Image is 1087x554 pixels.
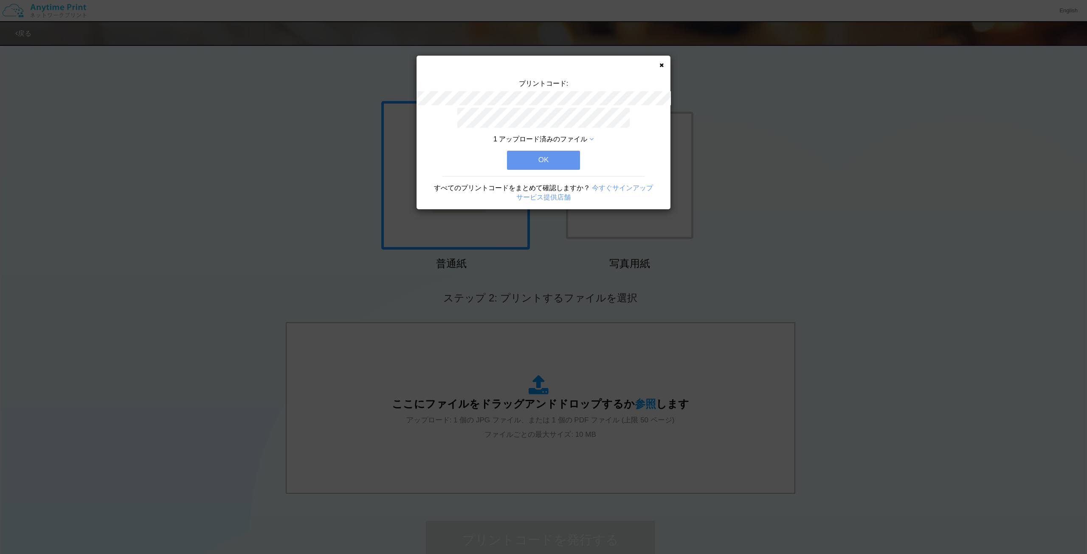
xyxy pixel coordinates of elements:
button: OK [507,151,580,169]
span: 1 アップロード済みのファイル [493,135,587,143]
a: 今すぐサインアップ [592,184,653,191]
span: すべてのプリントコードをまとめて確認しますか？ [434,184,590,191]
span: プリントコード: [519,80,568,87]
a: サービス提供店舗 [516,194,571,201]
